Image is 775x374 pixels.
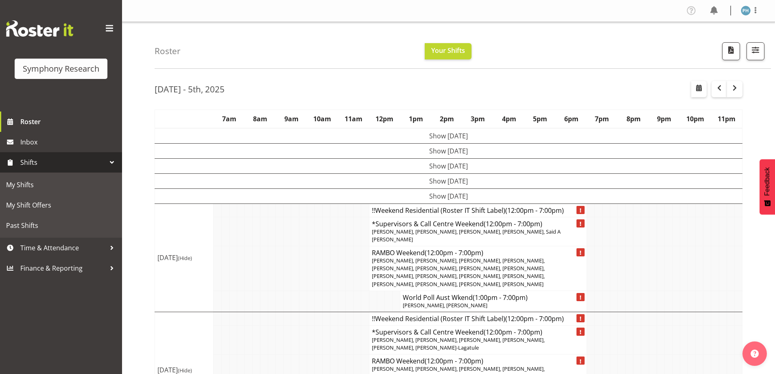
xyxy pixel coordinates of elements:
[711,109,742,128] th: 11pm
[372,328,584,336] h4: *Supervisors & Call Centre Weekend
[425,248,483,257] span: (12:00pm - 7:00pm)
[691,81,707,97] button: Select a specific date within the roster.
[403,302,487,309] span: [PERSON_NAME], [PERSON_NAME]
[741,6,751,15] img: paul-hitchfield1916.jpg
[425,357,483,365] span: (12:00pm - 7:00pm)
[245,109,275,128] th: 8am
[372,249,584,257] h4: RAMBO Weekend
[431,109,462,128] th: 2pm
[372,220,584,228] h4: *Supervisors & Call Centre Weekend
[484,219,542,228] span: (12:00pm - 7:00pm)
[6,179,116,191] span: My Shifts
[2,175,120,195] a: My Shifts
[372,206,584,214] h4: !!Weekend Residential (Roster IT Shift Label)
[214,109,245,128] th: 7am
[473,293,528,302] span: (1:00pm - 7:00pm)
[2,215,120,236] a: Past Shifts
[493,109,524,128] th: 4pm
[20,116,118,128] span: Roster
[400,109,431,128] th: 1pm
[20,242,106,254] span: Time & Attendance
[20,262,106,274] span: Finance & Reporting
[372,357,584,365] h4: RAMBO Weekend
[372,228,561,243] span: [PERSON_NAME], [PERSON_NAME], [PERSON_NAME], [PERSON_NAME], Said A [PERSON_NAME]
[155,84,225,94] h2: [DATE] - 5th, 2025
[425,43,472,59] button: Your Shifts
[2,195,120,215] a: My Shift Offers
[155,128,742,144] td: Show [DATE]
[20,136,118,148] span: Inbox
[680,109,711,128] th: 10pm
[6,20,73,37] img: Rosterit website logo
[764,167,771,196] span: Feedback
[505,206,564,215] span: (12:00pm - 7:00pm)
[178,367,192,374] span: (Hide)
[587,109,618,128] th: 7pm
[6,219,116,232] span: Past Shifts
[403,293,584,302] h4: World Poll Aust Wkend
[276,109,307,128] th: 9am
[649,109,680,128] th: 9pm
[155,188,742,203] td: Show [DATE]
[747,42,764,60] button: Filter Shifts
[155,158,742,173] td: Show [DATE]
[155,143,742,158] td: Show [DATE]
[155,46,181,56] h4: Roster
[372,336,545,351] span: [PERSON_NAME], [PERSON_NAME], [PERSON_NAME], [PERSON_NAME], [PERSON_NAME], [PERSON_NAME]-Lagatule
[20,156,106,168] span: Shifts
[338,109,369,128] th: 11am
[372,257,545,288] span: [PERSON_NAME], [PERSON_NAME], [PERSON_NAME], [PERSON_NAME], [PERSON_NAME], [PERSON_NAME], [PERSON...
[760,159,775,214] button: Feedback - Show survey
[307,109,338,128] th: 10am
[372,315,584,323] h4: !!Weekend Residential (Roster IT Shift Label)
[618,109,649,128] th: 8pm
[178,254,192,262] span: (Hide)
[155,203,214,312] td: [DATE]
[431,46,465,55] span: Your Shifts
[23,63,99,75] div: Symphony Research
[6,199,116,211] span: My Shift Offers
[524,109,555,128] th: 5pm
[462,109,493,128] th: 3pm
[556,109,587,128] th: 6pm
[369,109,400,128] th: 12pm
[722,42,740,60] button: Download a PDF of the roster according to the set date range.
[505,314,564,323] span: (12:00pm - 7:00pm)
[484,328,542,337] span: (12:00pm - 7:00pm)
[155,173,742,188] td: Show [DATE]
[751,350,759,358] img: help-xxl-2.png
